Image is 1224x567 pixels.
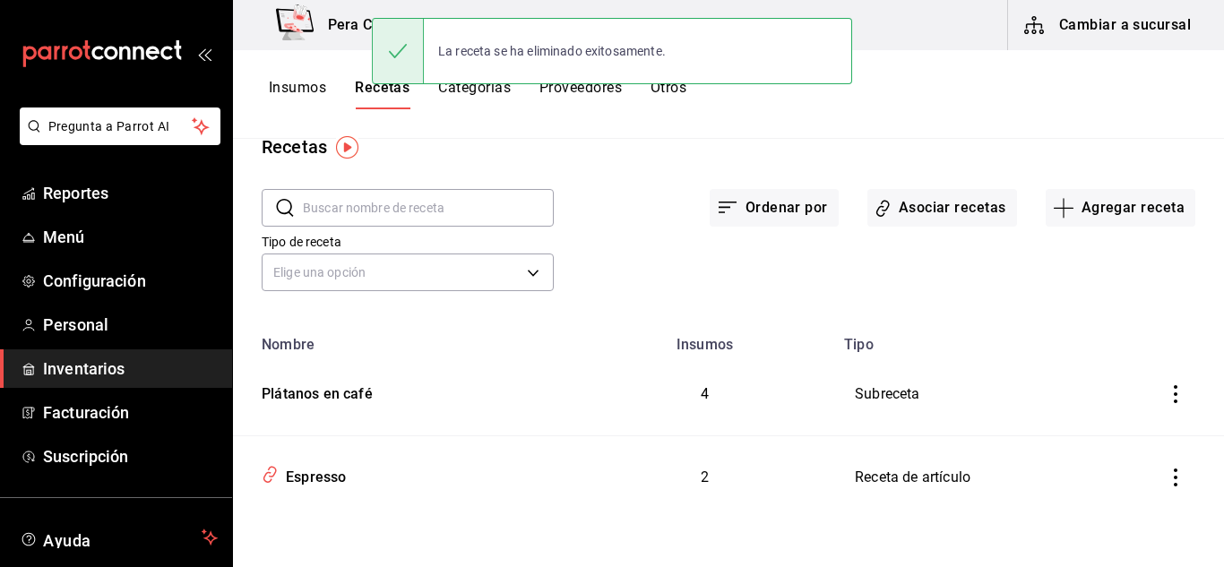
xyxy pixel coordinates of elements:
span: Suscripción [43,444,218,468]
span: Menú [43,225,218,249]
button: Agregar receta [1046,189,1195,227]
td: Subreceta [833,353,1134,436]
span: Pregunta a Parrot AI [48,117,193,136]
div: Espresso [279,460,346,488]
th: Nombre [233,325,576,353]
div: Elige una opción [262,253,554,291]
img: Tooltip marker [336,136,358,159]
button: Pregunta a Parrot AI [20,107,220,145]
input: Buscar nombre de receta [303,190,554,226]
span: 2 [701,468,709,485]
span: Configuración [43,269,218,293]
span: Personal [43,313,218,337]
button: Otros [651,79,686,109]
span: Facturación [43,400,218,425]
span: 4 [701,385,709,402]
td: Receta de artículo [833,436,1134,520]
table: inventoriesTable [233,325,1224,519]
button: Recetas [355,79,409,109]
label: Tipo de receta [262,236,554,248]
div: La receta se ha eliminado exitosamente. [424,31,680,71]
span: Inventarios [43,357,218,381]
span: Reportes [43,181,218,205]
div: Plátanos en café [254,377,373,405]
button: Proveedores [539,79,622,109]
button: Categorías [438,79,511,109]
div: Recetas [262,133,327,160]
button: Ordenar por [710,189,839,227]
button: open_drawer_menu [197,47,211,61]
th: Insumos [576,325,833,353]
div: navigation tabs [269,79,686,109]
a: Pregunta a Parrot AI [13,130,220,149]
span: Ayuda [43,527,194,548]
button: Insumos [269,79,326,109]
th: Tipo [833,325,1134,353]
button: Asociar recetas [867,189,1017,227]
h3: Pera Cafe ([GEOGRAPHIC_DATA]) — Pera Cafe ([GEOGRAPHIC_DATA]) [314,14,787,36]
